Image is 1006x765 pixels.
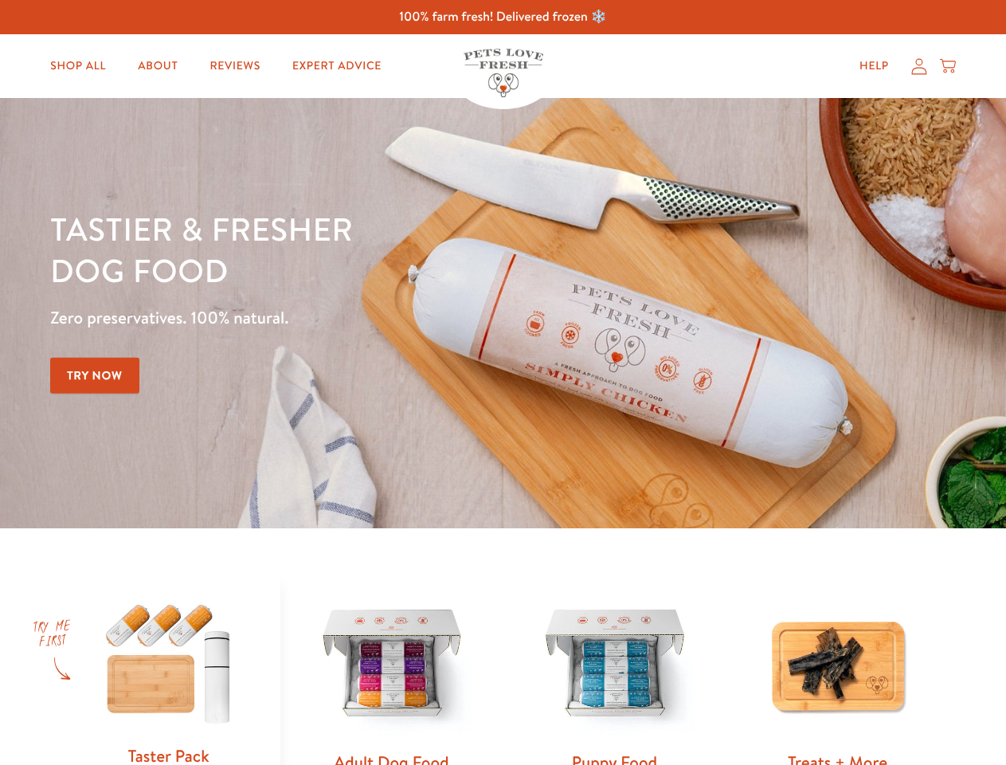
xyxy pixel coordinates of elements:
h1: Tastier & fresher dog food [50,208,654,291]
a: Expert Advice [280,50,394,82]
a: About [125,50,190,82]
img: Pets Love Fresh [464,49,543,97]
p: Zero preservatives. 100% natural. [50,304,654,332]
a: Reviews [197,50,272,82]
a: Shop All [37,50,119,82]
a: Help [847,50,902,82]
a: Try Now [50,358,139,394]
